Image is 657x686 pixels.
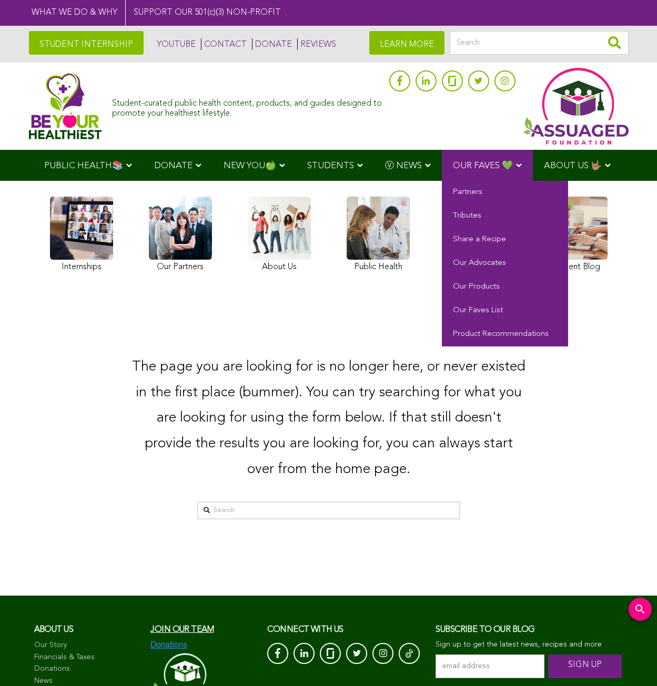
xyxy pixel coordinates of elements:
[44,161,123,170] span: PUBLIC HEALTH📚
[150,640,187,650] img: Donations
[442,299,568,323] a: Our Faves List
[132,355,526,483] p: The page you are looking for is no longer here, or never existed in the first place (bummer). You...
[442,204,568,228] a: Tributes
[442,228,568,252] a: Share a Recipe
[197,501,460,519] input: Search
[307,161,354,170] span: STUDENTS
[436,622,623,638] h3: Subscribe to our blog
[29,73,102,139] img: Assuaged
[154,38,196,50] a: YOUTUBE
[604,636,657,686] iframe: Chat Widget
[442,275,568,299] a: Our Products
[523,68,629,145] img: Assuaged App
[442,181,568,204] a: Partners
[150,626,214,634] a: Join our team
[201,38,247,50] a: CONTACT
[154,161,193,170] span: DONATE
[453,161,513,170] span: OUR FAVES 💚
[267,626,343,634] span: CONNECT with us
[385,161,422,170] span: Ⓥ NEWS
[34,626,74,634] span: About us
[112,94,383,119] div: Student-curated public health content, products, and guides designed to promote your healthiest l...
[34,640,140,651] a: Our Story
[436,654,544,678] input: email address
[297,38,336,50] a: REVIEWS
[369,31,444,55] a: LEARN MORE
[224,161,276,170] span: NEW YOU🍏
[436,640,623,649] p: Sign up to get the latest news, recipes and more
[34,652,140,663] a: Financials & Taxes
[34,664,140,674] a: Donations
[327,648,334,659] img: glassdoor_White
[442,323,568,346] a: Product Recommendations
[252,38,292,50] a: DONATE
[548,654,622,678] input: SIGN UP
[29,150,629,181] div: Navigation Menu
[544,161,602,170] span: ABOUT US 🤟🏽
[29,31,144,55] a: STUDENT INTERNSHIP
[448,76,456,86] img: glassdoor
[406,648,413,659] img: Tik-Tok-Icon
[442,252,568,275] a: Our Advocates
